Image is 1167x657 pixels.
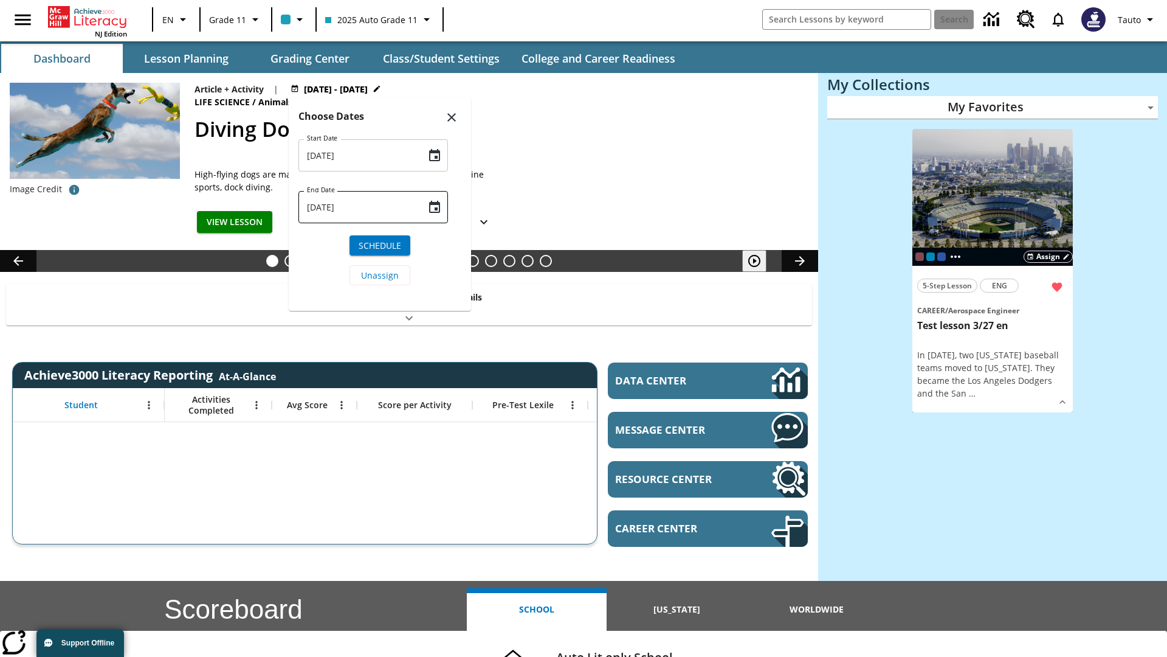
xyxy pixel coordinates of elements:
[24,367,276,383] span: Achieve3000 Literacy Reporting
[540,255,552,267] button: Slide 16 The Constitution's Balancing Act
[937,252,946,261] div: OL 2025 Auto Grade 7
[980,279,1019,293] button: ENG
[307,134,337,143] label: Start Date
[325,13,418,26] span: 2025 Auto Grade 11
[467,255,479,267] button: Slide 12 Career Lesson
[209,13,246,26] span: Grade 11
[219,367,276,383] div: At-A-Glance
[252,96,256,108] span: /
[608,510,808,547] a: Career Center
[5,2,41,38] button: Open side menu
[320,9,439,30] button: Class: 2025 Auto Grade 11, Select your class
[249,44,371,73] button: Grading Center
[503,255,515,267] button: Slide 14 Hooray for Constitution Day!
[157,9,196,30] button: Language: EN, Select a language
[62,179,86,201] button: Image credit: Gloria Anderson/Alamy Stock Photo
[48,5,127,29] a: Home
[607,588,746,631] button: [US_STATE]
[194,96,252,109] span: Life Science
[615,374,730,388] span: Data Center
[258,96,295,109] span: Animals
[95,29,127,38] span: NJ Edition
[36,629,124,657] button: Support Offline
[917,319,1068,332] h3: Test lesson 3/27 en
[615,423,735,437] span: Message Center
[298,191,418,223] input: MMMM-DD-YYYY
[332,396,351,414] button: Open Menu
[608,412,808,448] a: Message Center
[1,44,123,73] button: Dashboard
[194,83,264,96] p: Article + Activity
[992,279,1007,292] span: ENG
[945,305,948,316] span: /
[1113,9,1162,30] button: Profile/Settings
[48,4,127,38] div: Home
[125,44,247,73] button: Lesson Planning
[1046,276,1068,298] button: Remove from Favorites
[422,144,447,168] button: Choose date, selected date is Aug 26, 2025
[485,255,497,267] button: Slide 13 Between Two Worlds
[1036,251,1060,262] span: Assign
[378,400,452,411] span: Score per Activity
[288,83,384,96] button: Aug 26 - Aug 26 Choose Dates
[6,283,812,325] div: Show Class Announcement Details
[266,255,278,267] button: Slide 1 Diving Dogs Make a Splash
[923,279,972,292] span: 5-Step Lesson
[1042,4,1074,35] a: Notifications
[298,108,461,295] div: Choose date
[512,44,685,73] button: College and Career Readiness
[742,250,766,272] button: Play
[472,211,496,234] button: Show Details
[1081,7,1106,32] img: Avatar
[948,249,963,264] button: Show more classes
[917,304,1068,317] span: Topic: Career/Aerospace Engineer
[917,279,977,293] button: 5-Step Lesson
[361,269,399,282] span: Unassign
[171,394,251,416] span: Activities Completed
[563,396,582,414] button: Open Menu
[1024,251,1073,263] button: Assign Choose Dates
[349,265,410,285] button: Unassign
[204,9,267,30] button: Grade: Grade 11, Select a grade
[422,195,447,220] button: Choose date, selected date is Aug 26, 2025
[827,96,1158,119] div: My Favorites
[194,114,804,145] h2: Diving Dogs Make a Splash
[969,388,976,399] span: …
[194,168,498,193] span: High-flying dogs are making a splash in one the fastest-growing canine sports, dock diving.
[912,129,1073,413] div: lesson details
[926,252,935,261] div: 205 Auto Grade 11
[747,588,887,631] button: Worldwide
[304,83,368,96] span: [DATE] - [DATE]
[1118,13,1141,26] span: Tauto
[284,255,297,267] button: Slide 2 Do You Want Fries With That?
[373,44,509,73] button: Class/Student Settings
[61,639,114,647] span: Support Offline
[10,10,412,23] body: Maximum 600 characters Press Escape to exit toolbar Press Alt + F10 to reach toolbar
[10,83,180,179] img: A dog is jumping high in the air in an attempt to grab a yellow toy with its mouth.
[349,235,410,255] button: Schedule
[492,400,554,411] span: Pre-Test Lexile
[276,9,312,30] button: Class color is light blue. Change class color
[742,250,779,272] div: Play
[782,250,818,272] button: Lesson carousel, Next
[976,3,1010,36] a: Data Center
[162,13,174,26] span: EN
[917,305,945,316] span: Career
[827,76,1158,93] h3: My Collections
[608,461,808,498] a: Resource Center, Will open in new tab
[64,400,98,411] span: Student
[1074,4,1113,35] button: Select a new avatar
[298,139,418,172] input: MMMM-DD-YYYY
[1053,393,1072,411] button: Show Details
[307,186,335,195] label: End Date
[467,588,607,631] button: School
[140,396,158,414] button: Open Menu
[917,349,1068,400] div: In [DATE], two [US_STATE] baseball teams moved to [US_STATE]. They became the Los Angeles Dodgers...
[298,108,461,125] h6: Choose Dates
[915,252,924,261] div: OL 2025 Auto Grade 12
[197,211,272,234] button: View Lesson
[615,472,735,486] span: Resource Center
[608,363,808,399] a: Data Center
